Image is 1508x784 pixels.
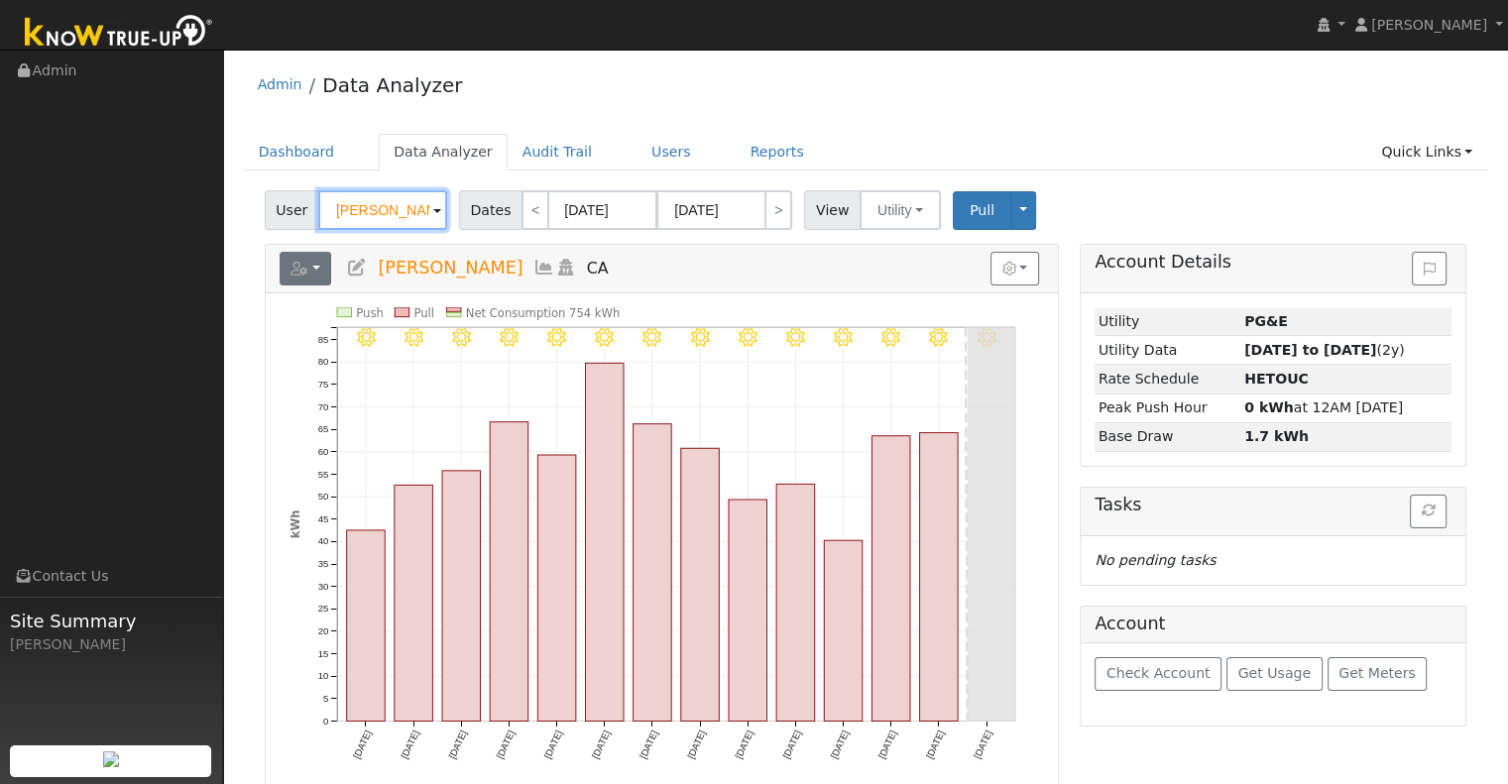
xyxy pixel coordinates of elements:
[318,190,447,230] input: Select a User
[446,728,469,760] text: [DATE]
[1095,336,1240,365] td: Utility Data
[265,190,319,230] span: User
[1095,422,1240,451] td: Base Draw
[317,625,328,636] text: 20
[881,328,900,347] i: 8/30 - Clear
[547,328,566,347] i: 8/23 - Clear
[736,134,819,170] a: Reports
[555,258,577,278] a: Login As (last Never)
[317,513,328,524] text: 45
[595,328,614,347] i: 8/24 - Clear
[1328,657,1428,691] button: Get Meters
[1106,665,1211,681] span: Check Account
[589,728,612,760] text: [DATE]
[494,728,517,760] text: [DATE]
[522,190,549,230] a: <
[317,469,328,480] text: 55
[972,728,994,760] text: [DATE]
[828,728,851,760] text: [DATE]
[1244,342,1405,358] span: (2y)
[953,191,1011,230] button: Pull
[500,328,519,347] i: 8/22 - Clear
[1095,657,1221,691] button: Check Account
[317,423,328,434] text: 65
[824,540,863,721] rect: onclick=""
[1338,665,1416,681] span: Get Meters
[317,491,328,502] text: 50
[1244,313,1288,329] strong: ID: 17243238, authorized: 09/01/25
[346,258,368,278] a: Edit User (36541)
[1238,665,1311,681] span: Get Usage
[1244,371,1309,387] strong: L
[317,558,328,569] text: 35
[404,328,422,347] i: 8/20 - Clear
[317,446,328,457] text: 60
[919,433,958,722] rect: onclick=""
[413,306,434,320] text: Pull
[317,401,328,412] text: 70
[10,608,212,634] span: Site Summary
[317,379,328,390] text: 75
[875,728,898,760] text: [DATE]
[323,716,328,727] text: 0
[323,693,328,704] text: 5
[585,364,624,722] rect: onclick=""
[739,328,757,347] i: 8/27 - Clear
[1095,495,1451,515] h5: Tasks
[780,728,803,760] text: [DATE]
[733,728,755,760] text: [DATE]
[1366,134,1487,170] a: Quick Links
[633,424,671,722] rect: onclick=""
[541,728,564,760] text: [DATE]
[587,259,609,278] span: CA
[924,728,947,760] text: [DATE]
[465,306,620,320] text: Net Consumption 754 kWh
[346,530,385,722] rect: onclick=""
[442,471,481,722] rect: onclick=""
[1095,252,1451,273] h5: Account Details
[356,328,375,347] i: 8/19 - Clear
[452,328,471,347] i: 8/21 - Clear
[317,581,328,592] text: 30
[322,73,462,97] a: Data Analyzer
[1244,399,1294,415] strong: 0 kWh
[804,190,861,230] span: View
[681,448,720,721] rect: onclick=""
[395,486,433,722] rect: onclick=""
[1244,342,1376,358] strong: [DATE] to [DATE]
[317,648,328,659] text: 15
[685,728,708,760] text: [DATE]
[317,671,328,682] text: 10
[399,728,421,760] text: [DATE]
[690,328,709,347] i: 8/26 - Clear
[786,328,805,347] i: 8/28 - Clear
[15,11,223,56] img: Know True-Up
[533,258,555,278] a: Multi-Series Graph
[638,728,660,760] text: [DATE]
[1241,393,1452,422] td: at 12AM [DATE]
[1371,17,1487,33] span: [PERSON_NAME]
[490,422,528,722] rect: onclick=""
[1095,393,1240,422] td: Peak Push Hour
[103,751,119,767] img: retrieve
[379,134,508,170] a: Data Analyzer
[1095,307,1240,336] td: Utility
[317,334,328,345] text: 85
[317,357,328,368] text: 80
[10,634,212,655] div: [PERSON_NAME]
[637,134,706,170] a: Users
[317,536,328,547] text: 40
[356,306,384,320] text: Push
[1410,495,1447,528] button: Refresh
[1226,657,1323,691] button: Get Usage
[834,328,853,347] i: 8/29 - Clear
[764,190,792,230] a: >
[1095,614,1165,633] h5: Account
[1244,428,1309,444] strong: 1.7 kWh
[1095,552,1216,568] i: No pending tasks
[970,202,994,218] span: Pull
[860,190,941,230] button: Utility
[258,76,302,92] a: Admin
[1412,252,1447,285] button: Issue History
[378,258,522,278] span: [PERSON_NAME]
